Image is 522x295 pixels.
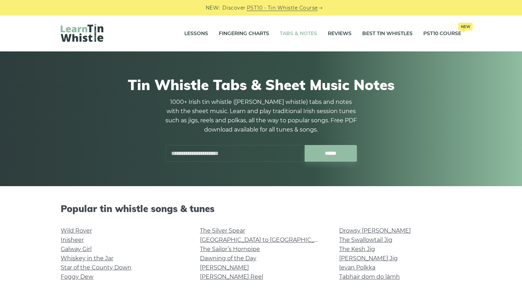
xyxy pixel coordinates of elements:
span: New [458,23,473,30]
a: Drowsy [PERSON_NAME] [339,227,411,234]
a: Tabhair dom do lámh [339,273,400,280]
h2: Popular tin whistle songs & tunes [61,203,461,214]
a: The Silver Spear [200,227,245,234]
a: Wild Rover [61,227,92,234]
a: Foggy Dew [61,273,93,280]
a: Reviews [328,25,352,43]
a: [GEOGRAPHIC_DATA] to [GEOGRAPHIC_DATA] [200,236,331,243]
img: LearnTinWhistle.com [61,24,103,42]
a: Whiskey in the Jar [61,255,113,262]
a: The Swallowtail Jig [339,236,392,243]
a: Ievan Polkka [339,264,375,271]
a: [PERSON_NAME] Reel [200,273,263,280]
h1: Tin Whistle Tabs & Sheet Music Notes [61,76,461,93]
p: 1000+ Irish tin whistle ([PERSON_NAME] whistle) tabs and notes with the sheet music. Learn and pl... [165,98,357,134]
a: The Sailor’s Hornpipe [200,246,260,252]
a: Fingering Charts [219,25,269,43]
a: [PERSON_NAME] Jig [339,255,398,262]
a: Lessons [184,25,208,43]
a: Galway Girl [61,246,92,252]
a: Inisheer [61,236,84,243]
a: The Kesh Jig [339,246,375,252]
a: Tabs & Notes [280,25,317,43]
a: [PERSON_NAME] [200,264,249,271]
a: Star of the County Down [61,264,131,271]
a: PST10 CourseNew [423,25,461,43]
a: Dawning of the Day [200,255,256,262]
a: Best Tin Whistles [362,25,413,43]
